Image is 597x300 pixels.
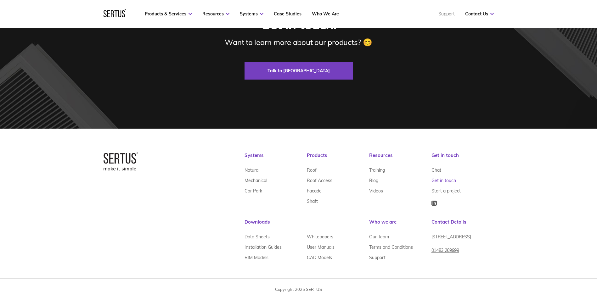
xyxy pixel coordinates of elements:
a: Support [438,11,455,17]
a: Videos [369,186,383,196]
a: Talk to [GEOGRAPHIC_DATA] [245,62,353,80]
a: Resources [202,11,229,17]
a: Whitepapers [307,231,333,242]
a: CAD Models [307,252,332,263]
a: Facade [307,186,322,196]
a: Our Team [369,231,389,242]
a: Get in touch [431,175,456,186]
div: Want to learn more about our products? 😊 [225,37,372,47]
a: Contact Us [465,11,494,17]
iframe: Chat Widget [484,227,597,300]
a: Start a project [431,186,461,196]
a: Natural [245,165,259,175]
a: Who We Are [312,11,339,17]
a: Data Sheets [245,231,270,242]
a: Terms and Conditions [369,242,413,252]
a: User Manuals [307,242,335,252]
a: Roof Access [307,175,332,186]
a: Chat [431,165,441,175]
a: Car Park [245,186,262,196]
a: BIM Models [245,252,268,263]
a: 01483 269999 [431,245,459,260]
a: Training [369,165,385,175]
div: Contact Details [431,219,494,231]
a: Blog [369,175,378,186]
a: Systems [240,11,263,17]
a: Shaft [307,196,318,206]
div: Products [307,152,369,165]
div: Resources [369,152,431,165]
img: Icon [431,201,437,206]
a: Case Studies [274,11,301,17]
a: Mechanical [245,175,267,186]
img: logo-box-2bec1e6d7ed5feb70a4f09a85fa1bbdd.png [104,152,138,171]
a: Roof [307,165,317,175]
span: [STREET_ADDRESS] [431,234,471,240]
div: Who we are [369,219,431,231]
div: Get in touch [431,152,494,165]
a: Installation Guides [245,242,282,252]
div: Systems [245,152,307,165]
a: Products & Services [145,11,192,17]
div: Downloads [245,219,369,231]
a: Support [369,252,386,263]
